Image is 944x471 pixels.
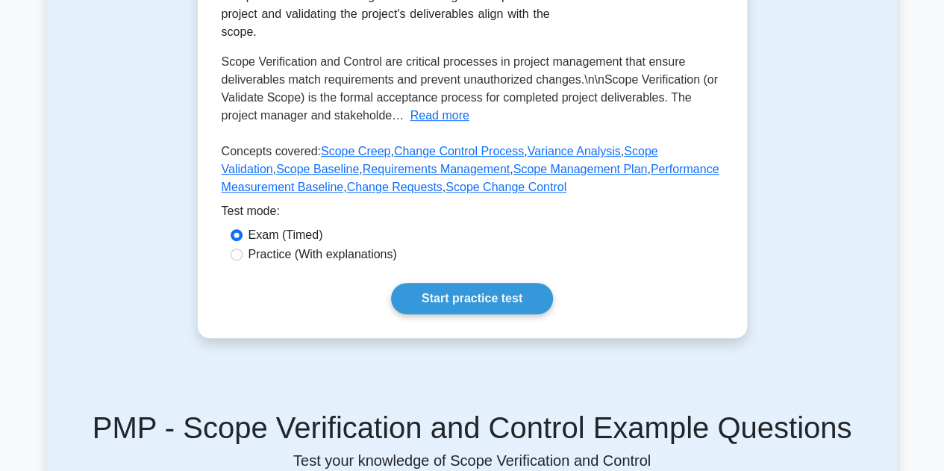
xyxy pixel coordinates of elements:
[65,410,880,446] h5: PMP - Scope Verification and Control Example Questions
[222,202,723,226] div: Test mode:
[321,145,390,157] a: Scope Creep
[528,145,621,157] a: Variance Analysis
[347,181,443,193] a: Change Requests
[248,226,323,244] label: Exam (Timed)
[391,283,553,314] a: Start practice test
[248,246,397,263] label: Practice (With explanations)
[394,145,524,157] a: Change Control Process
[363,163,510,175] a: Requirements Management
[222,55,718,122] span: Scope Verification and Control are critical processes in project management that ensure deliverab...
[410,107,469,125] button: Read more
[276,163,359,175] a: Scope Baseline
[222,143,723,202] p: Concepts covered: , , , , , , , , ,
[65,452,880,470] p: Test your knowledge of Scope Verification and Control
[513,163,648,175] a: Scope Management Plan
[446,181,566,193] a: Scope Change Control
